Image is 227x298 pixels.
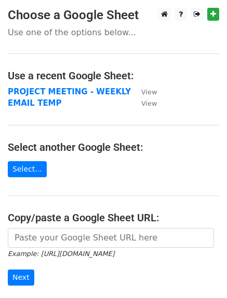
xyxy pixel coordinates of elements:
input: Paste your Google Sheet URL here [8,228,214,248]
small: Example: [URL][DOMAIN_NAME] [8,250,114,258]
h4: Use a recent Google Sheet: [8,69,219,82]
h3: Choose a Google Sheet [8,8,219,23]
a: PROJECT MEETING - WEEKLY [8,87,131,96]
a: View [131,87,157,96]
p: Use one of the options below... [8,27,219,38]
a: Select... [8,161,47,177]
h4: Copy/paste a Google Sheet URL: [8,211,219,224]
input: Next [8,269,34,286]
h4: Select another Google Sheet: [8,141,219,153]
a: EMAIL TEMP [8,98,62,108]
a: View [131,98,157,108]
small: View [141,88,157,96]
small: View [141,100,157,107]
